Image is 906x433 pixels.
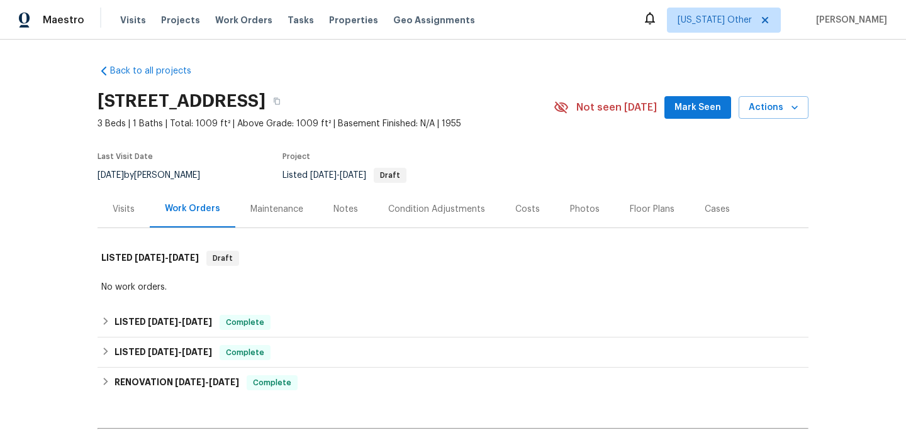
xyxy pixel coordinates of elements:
[113,203,135,216] div: Visits
[221,346,269,359] span: Complete
[115,375,239,390] h6: RENOVATION
[135,253,165,262] span: [DATE]
[101,251,199,266] h6: LISTED
[678,14,752,26] span: [US_STATE] Other
[674,100,721,116] span: Mark Seen
[811,14,887,26] span: [PERSON_NAME]
[221,316,269,329] span: Complete
[98,337,808,368] div: LISTED [DATE]-[DATE]Complete
[333,203,358,216] div: Notes
[148,317,212,326] span: -
[310,171,337,180] span: [DATE]
[98,307,808,337] div: LISTED [DATE]-[DATE]Complete
[282,171,406,180] span: Listed
[215,14,272,26] span: Work Orders
[98,171,124,180] span: [DATE]
[630,203,674,216] div: Floor Plans
[208,252,238,265] span: Draft
[101,281,805,293] div: No work orders.
[43,14,84,26] span: Maestro
[282,153,310,160] span: Project
[148,348,212,356] span: -
[705,203,730,216] div: Cases
[310,171,366,180] span: -
[98,65,218,77] a: Back to all projects
[250,203,303,216] div: Maintenance
[515,203,540,216] div: Costs
[98,153,153,160] span: Last Visit Date
[182,317,212,326] span: [DATE]
[570,203,600,216] div: Photos
[209,378,239,386] span: [DATE]
[266,90,288,112] button: Copy Address
[165,202,220,215] div: Work Orders
[175,378,205,386] span: [DATE]
[329,14,378,26] span: Properties
[148,348,178,356] span: [DATE]
[161,14,200,26] span: Projects
[182,348,212,356] span: [DATE]
[98,168,215,183] div: by [PERSON_NAME]
[98,95,266,107] h2: [STREET_ADDRESS]
[288,16,314,25] span: Tasks
[388,203,485,216] div: Condition Adjustments
[375,172,405,179] span: Draft
[98,238,808,278] div: LISTED [DATE]-[DATE]Draft
[98,118,554,130] span: 3 Beds | 1 Baths | Total: 1009 ft² | Above Grade: 1009 ft² | Basement Finished: N/A | 1955
[98,368,808,398] div: RENOVATION [DATE]-[DATE]Complete
[340,171,366,180] span: [DATE]
[169,253,199,262] span: [DATE]
[115,345,212,360] h6: LISTED
[393,14,475,26] span: Geo Assignments
[135,253,199,262] span: -
[749,100,798,116] span: Actions
[576,101,657,114] span: Not seen [DATE]
[148,317,178,326] span: [DATE]
[175,378,239,386] span: -
[739,96,808,119] button: Actions
[664,96,731,119] button: Mark Seen
[115,315,212,330] h6: LISTED
[248,376,296,389] span: Complete
[120,14,146,26] span: Visits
